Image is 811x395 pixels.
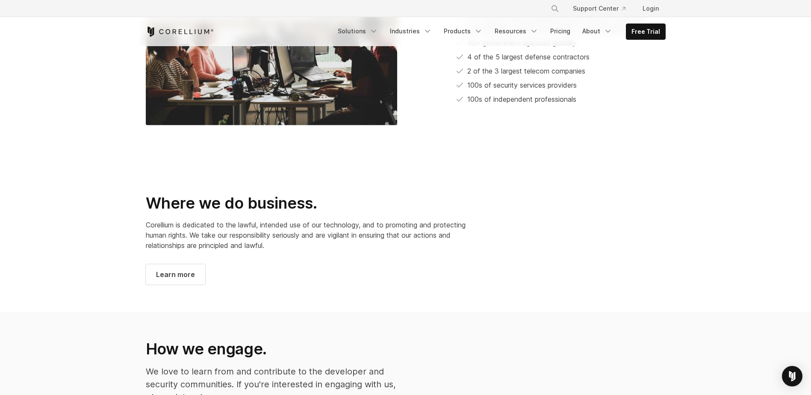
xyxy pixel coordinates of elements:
li: 2 of the 3 largest telecom companies [457,66,666,77]
a: Pricing [545,24,575,39]
h2: How we engage. [146,339,397,358]
span: Corellium is dedicated to the lawful, intended use of our technology, and to promoting and protec... [146,221,466,250]
a: Free Trial [626,24,665,39]
a: Industries [385,24,437,39]
li: 4 of the 5 largest defense contractors [457,52,666,62]
a: Solutions [333,24,383,39]
li: 100s of security services providers [457,80,666,91]
button: Search [547,1,563,16]
li: 100s of independent professionals [457,94,666,105]
a: Login [636,1,666,16]
a: About [577,24,617,39]
a: Resources [490,24,543,39]
a: Products [439,24,488,39]
div: Open Intercom Messenger [782,366,802,386]
a: Learn more [146,264,205,285]
a: Corellium Home [146,27,214,37]
div: Navigation Menu [333,24,666,40]
a: Support Center [566,1,632,16]
h2: Where we do business. [146,194,488,213]
span: Learn more [156,269,195,280]
div: Navigation Menu [540,1,666,16]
